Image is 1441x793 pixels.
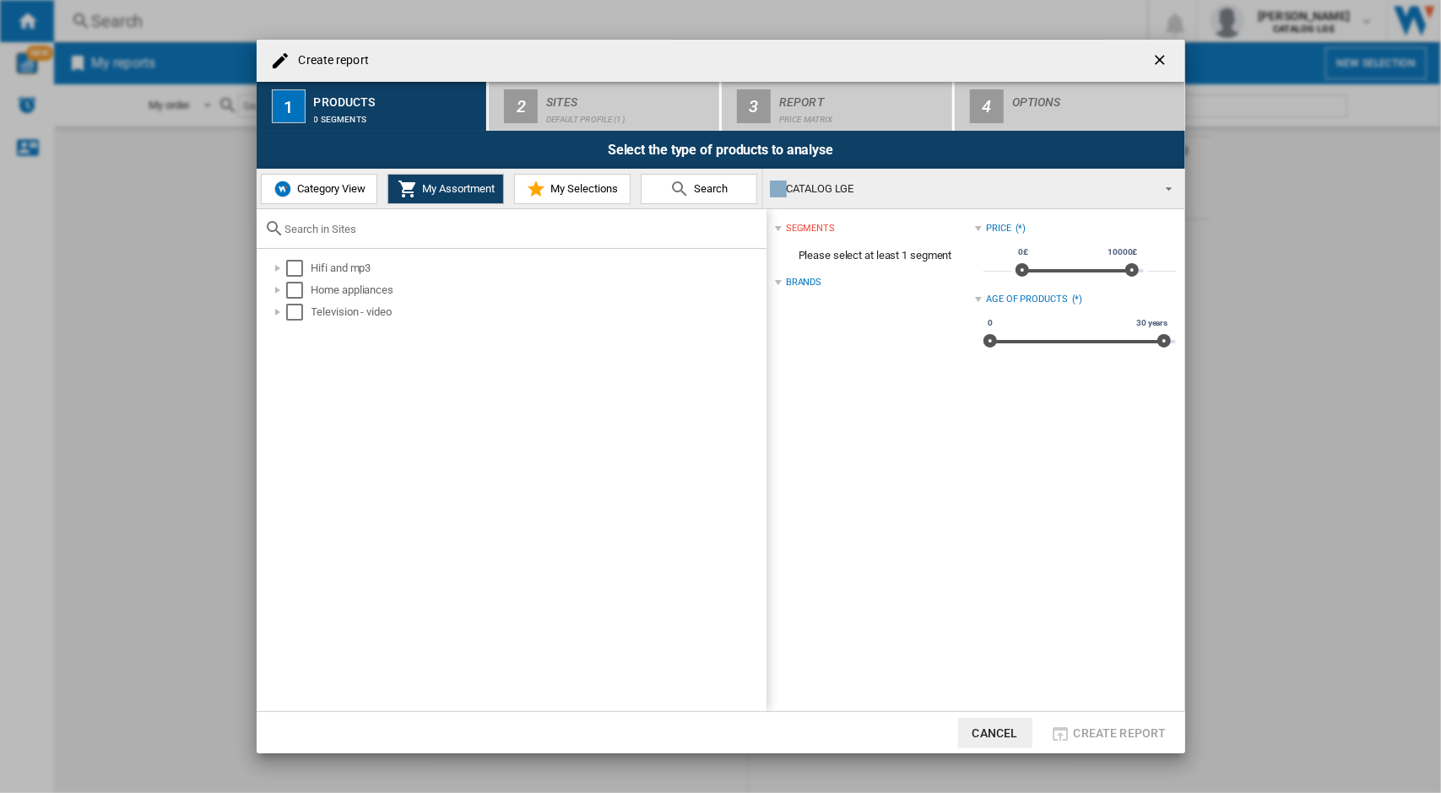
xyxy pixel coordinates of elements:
span: Category View [293,182,366,195]
div: 0 segments [314,106,480,124]
div: Home appliances [311,282,764,299]
button: Category View [261,174,377,204]
button: My Assortment [387,174,504,204]
button: My Selections [514,174,631,204]
button: 4 Options [955,82,1185,131]
div: Price [986,222,1011,235]
button: 2 Sites Default profile (1) [489,82,721,131]
div: Report [779,89,945,106]
span: My Selections [546,182,618,195]
button: Create report [1046,718,1172,748]
span: Search [690,182,728,195]
span: My Assortment [418,182,495,195]
md-checkbox: Select [286,282,311,299]
div: Hifi and mp3 [311,260,764,277]
span: 10000£ [1105,245,1140,259]
span: Create report [1074,726,1167,740]
div: 4 [970,89,1004,123]
button: 1 Products 0 segments [257,82,489,131]
div: Select the type of products to analyse [257,131,1185,169]
button: getI18NText('BUTTONS.CLOSE_DIALOG') [1145,44,1178,78]
div: Products [314,89,480,106]
div: 3 [737,89,771,123]
button: Search [641,174,757,204]
span: 0£ [1016,245,1031,259]
div: Options [1012,89,1178,106]
div: Age of products [986,293,1068,306]
md-checkbox: Select [286,304,311,321]
span: Please select at least 1 segment [775,240,975,272]
div: Default profile (1) [546,106,712,124]
div: Sites [546,89,712,106]
div: segments [786,222,835,235]
button: 3 Report Price Matrix [722,82,954,131]
div: 1 [272,89,306,123]
span: 0 [985,316,995,330]
img: wiser-icon-blue.png [273,179,293,199]
input: Search in Sites [285,223,758,235]
md-checkbox: Select [286,260,311,277]
div: Price Matrix [779,106,945,124]
div: Brands [786,276,821,289]
span: 30 years [1134,316,1170,330]
div: 2 [504,89,538,123]
button: Cancel [958,718,1032,748]
ng-md-icon: getI18NText('BUTTONS.CLOSE_DIALOG') [1151,51,1172,72]
h4: Create report [290,52,369,69]
div: CATALOG LGE [770,177,1151,201]
div: Television - video [311,304,764,321]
